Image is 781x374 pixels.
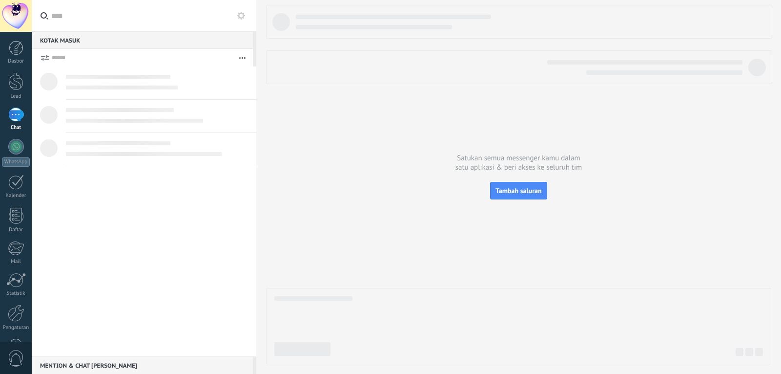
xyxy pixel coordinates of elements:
[2,290,30,297] div: Statistik
[495,186,541,195] span: Tambah saluran
[2,193,30,199] div: Kalender
[2,325,30,331] div: Pengaturan
[2,58,30,65] div: Dasbor
[2,259,30,265] div: Mail
[2,157,30,167] div: WhatsApp
[32,356,253,374] div: Mention & Chat [PERSON_NAME]
[32,31,253,49] div: Kotak masuk
[490,182,547,199] button: Tambah saluran
[2,93,30,100] div: Lead
[2,227,30,233] div: Daftar
[2,125,30,131] div: Chat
